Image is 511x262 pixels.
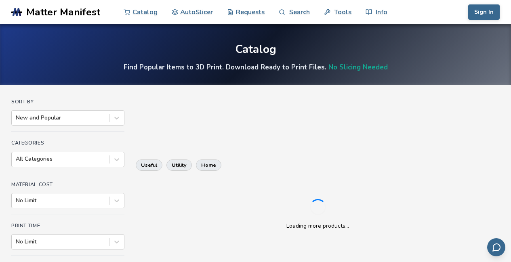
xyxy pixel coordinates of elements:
[286,222,349,230] p: Loading more products...
[11,99,124,105] h4: Sort By
[16,156,17,162] input: All Categories
[166,159,192,171] button: utility
[11,182,124,187] h4: Material Cost
[124,63,388,72] h4: Find Popular Items to 3D Print. Download Ready to Print Files.
[16,197,17,204] input: No Limit
[26,6,100,18] span: Matter Manifest
[136,159,162,171] button: useful
[16,115,17,121] input: New and Popular
[196,159,221,171] button: home
[11,140,124,146] h4: Categories
[487,238,505,256] button: Send feedback via email
[16,239,17,245] input: No Limit
[468,4,500,20] button: Sign In
[235,43,276,56] div: Catalog
[11,223,124,228] h4: Print Time
[328,63,388,72] a: No Slicing Needed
